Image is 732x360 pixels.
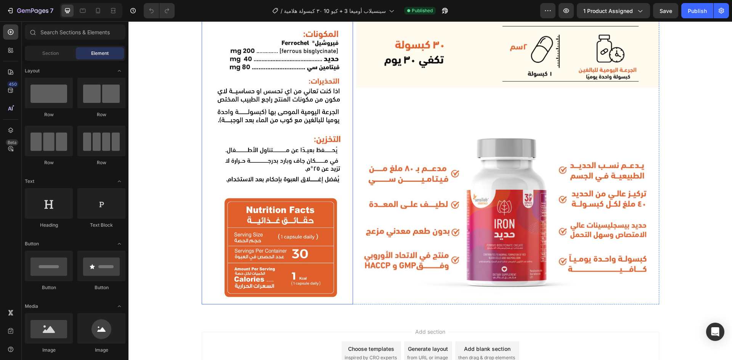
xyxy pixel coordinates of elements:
[25,222,73,229] div: Heading
[25,303,38,310] span: Media
[25,240,39,247] span: Button
[113,300,125,312] span: Toggle open
[577,3,650,18] button: 1 product assigned
[91,50,109,57] span: Element
[128,21,732,360] iframe: Design area
[279,323,319,331] div: Generate layout
[77,159,125,166] div: Row
[228,104,531,277] img: gempages_545832799098111142-a2483e67-d059-4343-a225-891828b30c07.jpg
[281,7,283,15] span: /
[42,50,59,57] span: Section
[50,6,53,15] p: 7
[77,111,125,118] div: Row
[113,238,125,250] span: Toggle open
[113,175,125,187] span: Toggle open
[330,333,387,340] span: then drag & drop elements
[77,347,125,354] div: Image
[77,222,125,229] div: Text Block
[688,7,707,15] div: Publish
[279,333,319,340] span: from URL or image
[284,7,386,15] span: سينسيلاب أوميغا 3 + كيو 10 ٣٠ كبسولة هلامية
[6,139,18,146] div: Beta
[25,284,73,291] div: Button
[653,3,678,18] button: Save
[25,159,73,166] div: Row
[25,111,73,118] div: Row
[681,3,713,18] button: Publish
[3,3,57,18] button: 7
[412,7,433,14] span: Published
[113,65,125,77] span: Toggle open
[284,306,320,314] span: Add section
[7,81,18,87] div: 450
[77,284,125,291] div: Button
[25,178,34,185] span: Text
[220,323,266,331] div: Choose templates
[335,323,382,331] div: Add blank section
[660,8,672,14] span: Save
[144,3,175,18] div: Undo/Redo
[25,67,40,74] span: Layout
[706,323,724,341] div: Open Intercom Messenger
[25,347,73,354] div: Image
[583,7,633,15] span: 1 product assigned
[216,333,268,340] span: inspired by CRO experts
[25,24,125,40] input: Search Sections & Elements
